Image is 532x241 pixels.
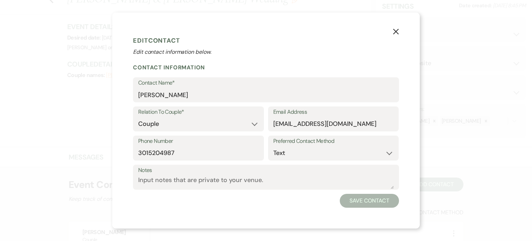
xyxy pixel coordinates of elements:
[138,107,259,117] label: Relation To Couple*
[273,136,394,146] label: Preferred Contact Method
[138,88,394,102] input: First and Last Name
[273,107,394,117] label: Email Address
[133,48,399,56] p: Edit contact information below.
[133,35,399,46] h1: Edit Contact
[340,194,399,208] button: Save Contact
[138,136,259,146] label: Phone Number
[138,78,394,88] label: Contact Name*
[133,64,399,71] h2: Contact Information
[138,165,394,175] label: Notes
